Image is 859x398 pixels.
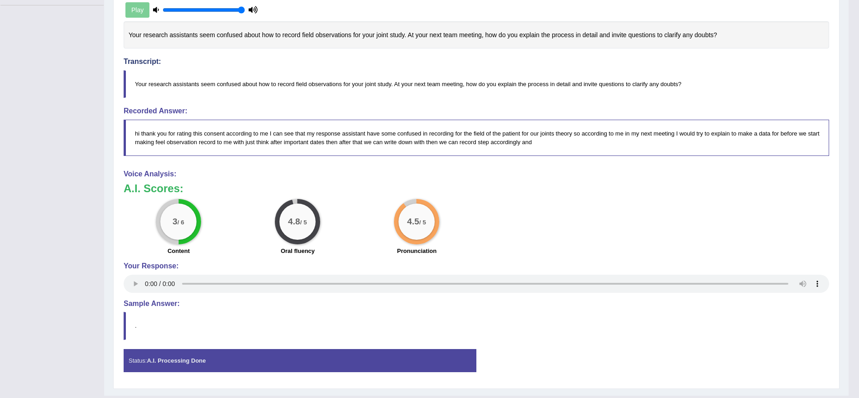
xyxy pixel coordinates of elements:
big: 4.5 [408,217,420,227]
label: Content [168,247,190,255]
blockquote: Your research assistants seem confused about how to record field observations for your joint stud... [124,70,829,98]
blockquote: hi thank you for rating this consent according to me I can see that my response assistant have so... [124,120,829,156]
small: / 6 [178,219,184,226]
strong: A.I. Processing Done [147,357,206,364]
label: Pronunciation [397,247,437,255]
h4: Voice Analysis: [124,170,829,178]
blockquote: . [124,312,829,340]
big: 4.8 [288,217,301,227]
big: 3 [173,217,178,227]
div: Your research assistants seem confused about how to record field observations for your joint stud... [124,21,829,49]
h4: Recorded Answer: [124,107,829,115]
div: Status: [124,349,476,372]
h4: Sample Answer: [124,300,829,308]
h4: Your Response: [124,262,829,270]
label: Oral fluency [281,247,315,255]
small: / 5 [419,219,426,226]
b: A.I. Scores: [124,182,183,194]
small: / 5 [300,219,307,226]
